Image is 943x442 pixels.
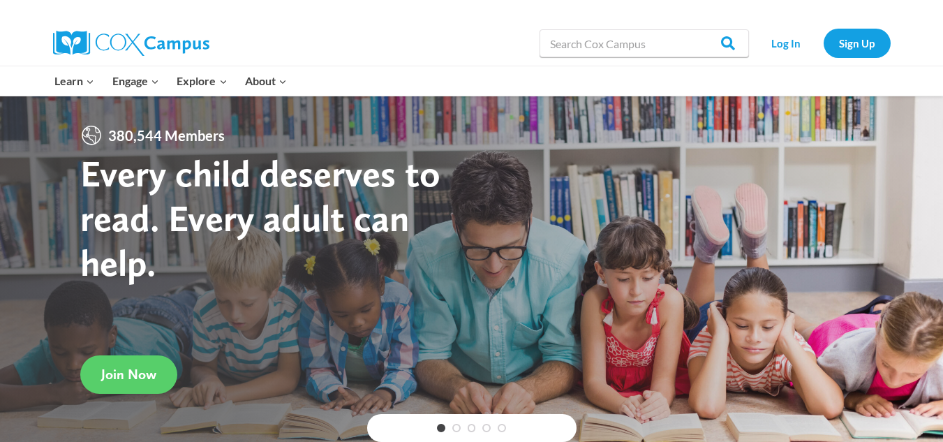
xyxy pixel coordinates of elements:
[80,151,440,284] strong: Every child deserves to read. Every adult can help.
[756,29,891,57] nav: Secondary Navigation
[177,72,227,90] span: Explore
[452,424,461,432] a: 2
[103,124,230,147] span: 380,544 Members
[101,366,156,383] span: Join Now
[482,424,491,432] a: 4
[54,72,94,90] span: Learn
[80,355,177,393] a: Join Now
[468,424,476,432] a: 3
[245,72,287,90] span: About
[498,424,506,432] a: 5
[824,29,891,57] a: Sign Up
[112,72,159,90] span: Engage
[46,66,296,96] nav: Primary Navigation
[540,29,749,57] input: Search Cox Campus
[437,424,445,432] a: 1
[756,29,817,57] a: Log In
[53,31,209,56] img: Cox Campus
